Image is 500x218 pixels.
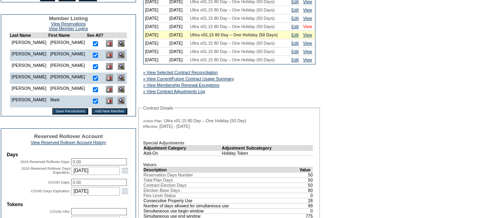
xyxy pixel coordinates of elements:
td: Holiday Token [221,150,313,155]
label: COVID Days: [48,180,70,184]
span: Ultra v01.15 80 Day – One Holiday (50 Days) [190,32,278,37]
span: Flex Level Status [143,193,176,198]
img: Delete [106,63,113,70]
a: Edit [291,8,298,12]
td: Days [7,152,130,157]
td: 28 [299,198,313,203]
a: » View Contract Adjustments Log [143,89,205,94]
a: » View Membership Renewal Exceptions [143,83,219,87]
span: Contract Election Days [143,183,186,188]
a: Edit [291,16,298,21]
td: Tokens [7,202,130,207]
label: 2015 Reserved Rollover Days: [20,160,70,164]
b: Values [143,162,157,167]
a: View [303,16,312,21]
span: Ultra v01.15 80 Day – One Holiday (50 Day) [164,118,246,123]
span: Reservation Days Number [143,173,193,177]
img: Delete [106,97,113,104]
td: [DATE] [143,6,168,14]
td: [DATE] [168,14,188,23]
label: 2015 Reserved Rollover Days Expiration: [21,167,70,174]
td: Description [143,167,299,172]
td: [DATE] [143,47,168,56]
a: View [303,49,312,54]
input: Save Permissions [52,108,88,114]
a: Edit [291,32,298,37]
td: 0 [299,193,313,198]
img: Delete [106,74,113,81]
span: Effective: [143,124,158,129]
a: Edit [291,24,298,29]
img: Delete [106,51,113,58]
a: View Member Logins [49,26,88,31]
a: View [303,57,312,62]
td: [PERSON_NAME] [9,95,48,107]
td: [PERSON_NAME] [9,38,48,50]
img: View Dashboard [118,63,125,70]
a: View [303,24,312,29]
td: 80 [299,188,313,193]
td: [DATE] [168,6,188,14]
img: View Dashboard [118,51,125,58]
td: [DATE] [143,31,168,39]
a: Edit [291,49,298,54]
span: Ultra v01.15 80 Day – One Holiday (50 Days) [190,57,275,62]
td: [DATE] [168,47,188,56]
td: [PERSON_NAME] [9,61,48,72]
a: Open the calendar popup. [121,187,129,195]
img: Delete [106,86,113,93]
td: 99 [299,203,313,208]
td: Number of days allowed for simultaneous use [143,203,299,208]
img: Delete [106,40,113,47]
span: Ultra v01.15 80 Day – One Holiday (50 Days) [190,8,275,12]
span: Election Base Days [143,188,180,193]
label: COVID Days Expiration: [31,189,70,193]
td: [DATE] [143,14,168,23]
td: Consecutive Property Use [143,198,299,203]
img: View Dashboard [118,86,125,93]
img: View Dashboard [118,74,125,81]
label: COVID ARs: [50,210,70,214]
td: 50 [299,182,313,188]
td: [DATE] [143,23,168,31]
td: [PERSON_NAME] [48,72,87,84]
a: View Reservations [51,21,86,26]
td: Last Name [9,33,48,38]
a: Edit [291,41,298,45]
td: 0 [299,208,313,213]
td: [PERSON_NAME] [48,49,87,61]
td: 50 [299,177,313,182]
span: Active Plan: [143,119,162,123]
span: Total Plan Days [143,178,173,182]
legend: Contract Details [142,106,174,110]
td: Simultaneous use begin window [143,208,299,213]
a: Edit [291,57,298,62]
td: 50 [299,172,313,177]
b: Special Adjustments [143,140,184,145]
span: Reserved Rollover Account [34,133,103,139]
td: [PERSON_NAME] [9,49,48,61]
a: » View Selected Contract Reconciliation [143,70,218,75]
img: View Dashboard [118,40,125,47]
span: Ultra v01.15 80 Day – One Holiday (50 Days) [190,49,275,54]
td: Adjustment Category [143,145,222,150]
a: » View Current/Future Contract Usage Summary [143,76,234,81]
td: [DATE] [143,39,168,47]
td: [DATE] [168,39,188,47]
span: [DATE] - [DATE] [159,124,190,129]
span: Ultra v01.15 80 Day – One Holiday (50 Days) [190,24,275,29]
td: [DATE] [168,56,188,64]
td: Add-On [143,150,222,155]
img: View Dashboard [118,97,125,104]
td: See All? [87,33,104,38]
td: [DATE] [168,31,188,39]
td: First Name [48,33,87,38]
input: Add New Member [92,108,128,114]
a: Open the calendar popup. [121,166,129,175]
td: Value [299,167,313,172]
span: Ultra v01.15 80 Day – One Holiday (50 Days) [190,41,275,45]
td: [PERSON_NAME] [9,84,48,95]
td: Adjustment Subcategory [221,145,313,150]
a: View [303,32,312,37]
td: [PERSON_NAME] [9,72,48,84]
